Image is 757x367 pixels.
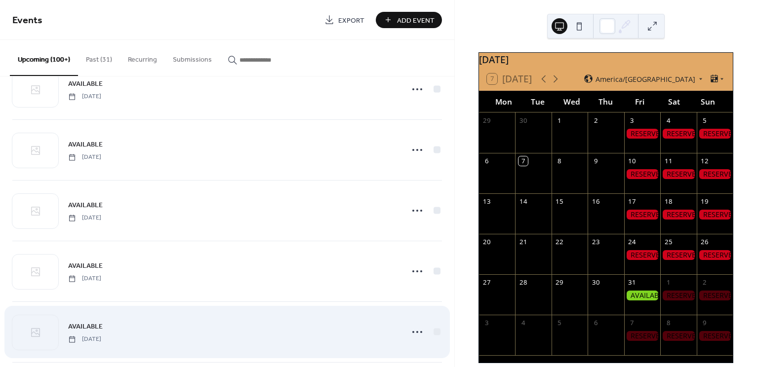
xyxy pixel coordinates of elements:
div: 1 [555,116,564,125]
a: Export [317,12,372,28]
div: 9 [700,319,709,328]
div: 15 [555,197,564,206]
div: RESERVED [660,210,696,220]
span: [DATE] [68,274,101,283]
span: [DATE] [68,92,101,101]
div: 23 [591,237,600,246]
div: 2 [591,116,600,125]
div: 19 [700,197,709,206]
div: Sat [657,91,691,112]
div: 6 [482,156,491,165]
div: 13 [482,197,491,206]
div: 18 [664,197,673,206]
div: 16 [591,197,600,206]
div: 10 [628,156,637,165]
div: 6 [591,319,600,328]
div: 2 [700,278,709,287]
div: RESERVED [624,169,660,179]
div: 8 [664,319,673,328]
div: 28 [518,278,527,287]
div: 25 [664,237,673,246]
a: AVAILABLE [68,199,103,211]
span: [DATE] [68,214,101,222]
div: Sun [691,91,725,112]
div: Tue [521,91,555,112]
div: Mon [487,91,521,112]
div: RESERVED [660,129,696,139]
div: RESERVED [697,291,733,300]
span: [DATE] [68,335,101,344]
div: 9 [591,156,600,165]
div: 11 [664,156,673,165]
div: 30 [591,278,600,287]
div: 21 [518,237,527,246]
div: RESERVED [660,169,696,179]
div: 31 [628,278,637,287]
a: AVAILABLE [68,78,103,89]
div: 26 [700,237,709,246]
div: Wed [555,91,589,112]
div: RESERVED [624,331,660,341]
div: RESERVED [697,129,733,139]
div: Fri [623,91,657,112]
button: Upcoming (100+) [10,40,78,76]
div: 30 [518,116,527,125]
button: Submissions [165,40,220,75]
span: AVAILABLE [68,200,103,211]
span: AVAILABLE [68,322,103,332]
div: RESERVED [660,331,696,341]
span: Events [12,11,42,30]
span: [DATE] [68,153,101,162]
div: 1 [664,278,673,287]
div: 4 [664,116,673,125]
button: Add Event [376,12,442,28]
div: 22 [555,237,564,246]
div: 14 [518,197,527,206]
div: 3 [628,116,637,125]
div: 24 [628,237,637,246]
div: 20 [482,237,491,246]
div: AVAILABLE [624,291,660,300]
span: Add Event [397,15,435,26]
div: RESERVED [624,250,660,260]
div: 8 [555,156,564,165]
a: AVAILABLE [68,260,103,271]
div: 3 [482,319,491,328]
div: 5 [555,319,564,328]
div: [DATE] [479,53,733,67]
div: RESERVED [660,291,696,300]
button: Past (31) [78,40,120,75]
div: 29 [482,116,491,125]
div: RESERVED [697,169,733,179]
span: AVAILABLE [68,261,103,271]
span: AVAILABLE [68,140,103,150]
div: 5 [700,116,709,125]
div: RESERVED [697,210,733,220]
div: RESERVED [660,250,696,260]
div: RESERVED [624,129,660,139]
div: 27 [482,278,491,287]
a: AVAILABLE [68,321,103,332]
div: RESERVED [624,210,660,220]
span: Export [338,15,364,26]
span: AVAILABLE [68,79,103,89]
div: 7 [628,319,637,328]
div: 29 [555,278,564,287]
a: AVAILABLE [68,139,103,150]
div: RESERVED [697,250,733,260]
div: 7 [518,156,527,165]
div: 4 [518,319,527,328]
div: 12 [700,156,709,165]
div: Thu [589,91,623,112]
div: 17 [628,197,637,206]
span: America/[GEOGRAPHIC_DATA] [596,75,695,82]
div: RESERVED [697,331,733,341]
button: Recurring [120,40,165,75]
